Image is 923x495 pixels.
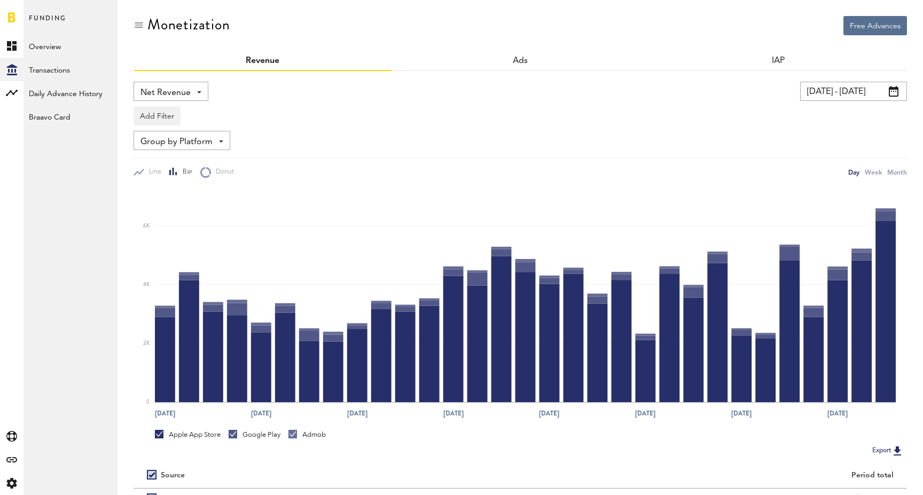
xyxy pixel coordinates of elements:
div: Day [848,167,859,178]
div: Admob [288,430,326,439]
span: Net Revenue [140,84,191,102]
a: Overview [24,34,118,58]
div: Google Play [229,430,280,439]
button: Free Advances [843,16,907,35]
span: Line [144,168,161,177]
text: [DATE] [251,408,271,418]
span: Donut [211,168,234,177]
text: [DATE] [731,408,752,418]
div: Monetization [147,16,230,33]
iframe: Opens a widget where you can find more information [840,463,912,490]
a: Revenue [246,57,279,65]
text: 2K [143,341,150,346]
span: Group by Platform [140,133,213,151]
text: [DATE] [827,408,848,418]
span: Bar [178,168,192,177]
button: Export [869,444,907,458]
span: Funding [29,12,66,34]
text: 4K [143,282,150,287]
button: Add Filter [134,106,181,125]
text: [DATE] [155,408,175,418]
a: Ads [513,57,528,65]
text: [DATE] [443,408,464,418]
a: Braavo Card [24,105,118,128]
img: Export [891,444,904,457]
a: IAP [772,57,785,65]
div: Source [161,471,185,480]
text: [DATE] [347,408,367,418]
text: 6K [143,223,150,229]
text: 0 [146,399,150,405]
div: Apple App Store [155,430,221,439]
a: Daily Advance History [24,81,118,105]
text: [DATE] [635,408,655,418]
div: Period total [534,471,894,480]
a: Transactions [24,58,118,81]
div: Week [865,167,882,178]
text: [DATE] [539,408,559,418]
div: Month [887,167,907,178]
